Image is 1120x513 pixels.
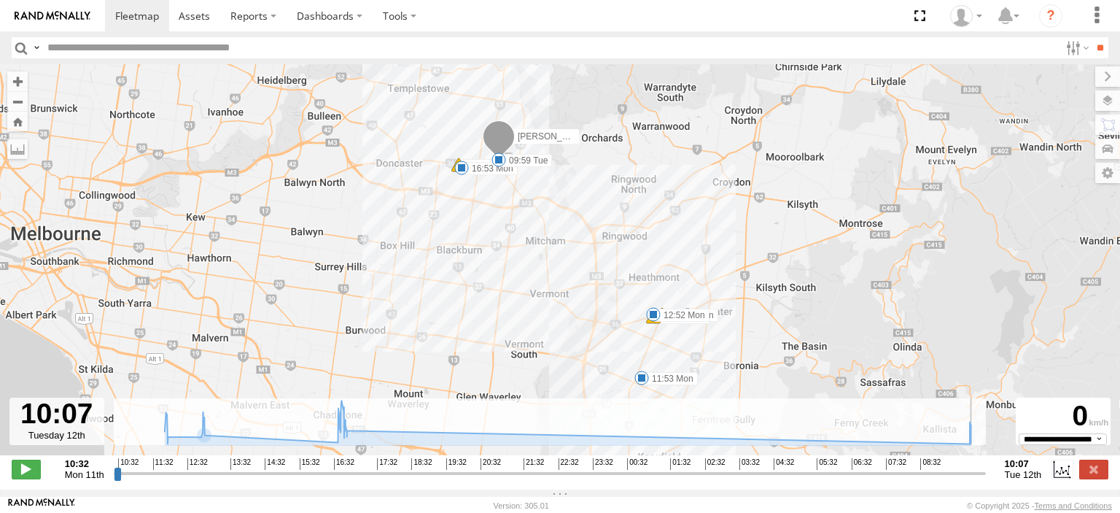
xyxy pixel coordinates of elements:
span: 06:32 [852,458,872,470]
div: 0 [1018,400,1108,433]
span: 20:32 [481,458,501,470]
span: Tue 12th Aug 2025 [1005,469,1042,480]
label: 09:52 Tue [459,159,512,172]
span: 14:32 [265,458,285,470]
span: 19:32 [446,458,467,470]
label: Close [1079,460,1108,479]
label: 12:52 Mon [653,309,709,322]
label: 16:29 Mon [653,311,709,324]
i: ? [1039,4,1062,28]
a: Terms and Conditions [1035,501,1112,510]
label: 09:59 Tue [499,154,552,167]
span: 05:32 [817,458,837,470]
div: © Copyright 2025 - [967,501,1112,510]
span: Mon 11th Aug 2025 [65,469,104,480]
label: Measure [7,139,28,159]
label: Search Query [31,37,42,58]
span: 03:32 [739,458,760,470]
span: 21:32 [524,458,544,470]
label: 11:53 Mon [642,372,698,385]
span: 12:32 [187,458,208,470]
span: 15:32 [300,458,320,470]
button: Zoom in [7,72,28,91]
div: Shaun Desmond [945,5,987,27]
span: 23:32 [593,458,613,470]
strong: 10:32 [65,458,104,469]
span: 13:32 [230,458,251,470]
span: 08:32 [920,458,941,470]
button: Zoom Home [7,112,28,131]
label: Search Filter Options [1060,37,1092,58]
button: Zoom out [7,91,28,112]
a: Visit our Website [8,498,75,513]
span: 00:32 [627,458,647,470]
label: 16:53 Mon [462,162,518,175]
span: 02:32 [705,458,726,470]
span: 22:32 [559,458,579,470]
span: 07:32 [886,458,906,470]
img: rand-logo.svg [15,11,90,21]
strong: 10:07 [1005,458,1042,469]
span: 01:32 [670,458,691,470]
label: Play/Stop [12,460,41,479]
span: 17:32 [377,458,397,470]
span: 18:32 [411,458,432,470]
span: 10:32 [118,458,139,470]
span: 16:32 [334,458,354,470]
span: 11:32 [153,458,174,470]
label: Map Settings [1095,163,1120,183]
div: Version: 305.01 [494,501,549,510]
span: 04:32 [774,458,794,470]
span: [PERSON_NAME] [518,131,590,141]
